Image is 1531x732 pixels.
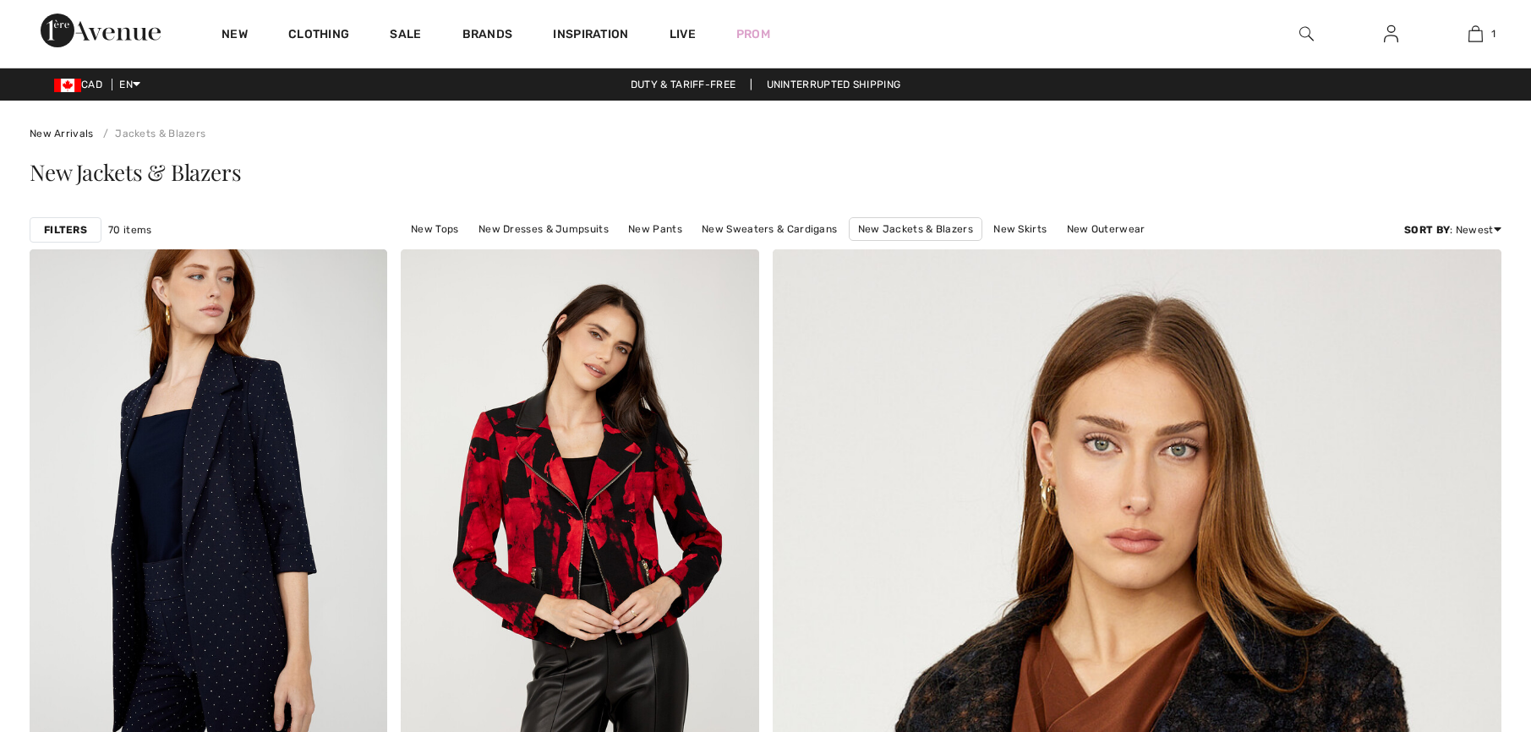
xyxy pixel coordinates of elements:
img: My Info [1384,24,1398,44]
a: New Jackets & Blazers [849,217,982,241]
strong: Filters [44,222,87,238]
a: Brands [462,27,513,45]
a: Sign In [1370,24,1412,45]
a: New [221,27,248,45]
a: New Dresses & Jumpsuits [470,218,617,240]
a: Live [670,25,696,43]
a: New Pants [620,218,691,240]
img: 1ère Avenue [41,14,161,47]
a: New Outerwear [1058,218,1154,240]
span: 1 [1491,26,1495,41]
strong: Sort By [1404,224,1450,236]
span: Inspiration [553,27,628,45]
a: Clothing [288,27,349,45]
a: New Skirts [985,218,1055,240]
img: My Bag [1468,24,1483,44]
span: New Jackets & Blazers [30,157,241,187]
img: search the website [1299,24,1314,44]
a: Sale [390,27,421,45]
a: New Sweaters & Cardigans [693,218,845,240]
span: EN [119,79,140,90]
a: New Arrivals [30,128,94,139]
a: 1 [1434,24,1517,44]
div: : Newest [1404,222,1501,238]
span: CAD [54,79,109,90]
a: Prom [736,25,770,43]
a: Jackets & Blazers [96,128,205,139]
span: 70 items [108,222,151,238]
img: Canadian Dollar [54,79,81,92]
a: New Tops [402,218,467,240]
